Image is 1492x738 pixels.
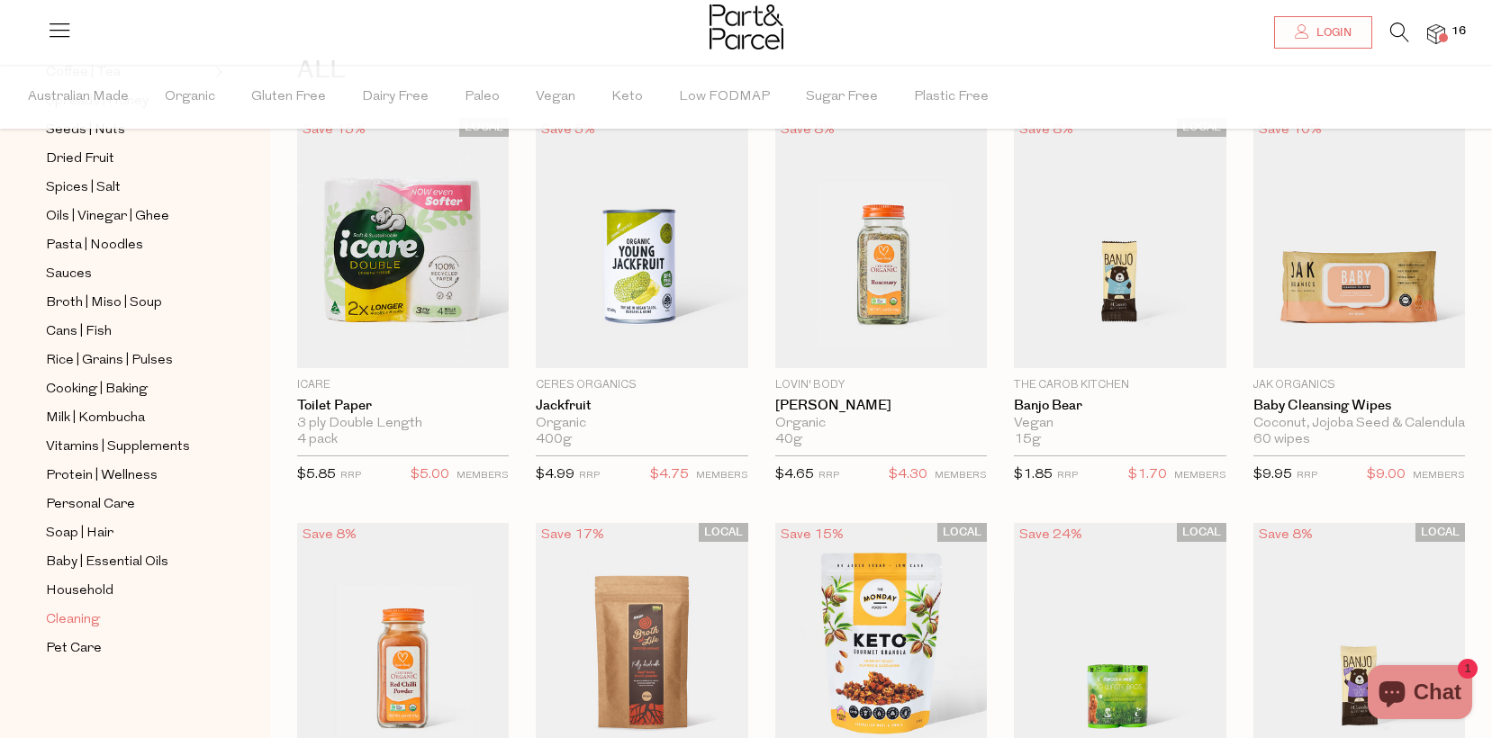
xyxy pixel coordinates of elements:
[297,523,362,547] div: Save 8%
[579,471,600,481] small: RRP
[1312,25,1352,40] span: Login
[1014,398,1225,414] a: Banjo Bear
[696,471,748,481] small: MEMBERS
[46,493,210,516] a: Personal Care
[1174,471,1226,481] small: MEMBERS
[46,263,210,285] a: Sauces
[46,551,210,573] a: Baby | Essential Oils
[536,398,747,414] a: Jackfruit
[536,468,574,481] span: $4.99
[536,432,572,448] span: 400g
[46,580,210,602] a: Household
[1274,16,1372,49] a: Login
[465,66,500,129] span: Paleo
[1253,377,1465,393] p: Jak Organics
[46,464,210,487] a: Protein | Wellness
[889,463,927,487] span: $4.30
[46,552,168,573] span: Baby | Essential Oils
[650,463,689,487] span: $4.75
[46,120,125,141] span: Seeds | Nuts
[937,523,987,542] span: LOCAL
[1128,463,1167,487] span: $1.70
[46,234,210,256] a: Pasta | Noodles
[935,471,987,481] small: MEMBERS
[536,66,575,129] span: Vegan
[46,119,210,141] a: Seeds | Nuts
[297,118,509,368] img: Toilet Paper
[46,321,112,343] span: Cans | Fish
[1253,398,1465,414] a: Baby Cleansing Wipes
[362,66,429,129] span: Dairy Free
[46,522,210,544] a: Soap | Hair
[46,176,210,199] a: Spices | Salt
[411,463,449,487] span: $5.00
[46,637,210,660] a: Pet Care
[1253,432,1310,448] span: 60 wipes
[297,432,338,448] span: 4 pack
[46,264,92,285] span: Sauces
[775,398,987,414] a: [PERSON_NAME]
[46,235,143,256] span: Pasta | Noodles
[1413,471,1465,481] small: MEMBERS
[46,407,210,429] a: Milk | Kombucha
[1014,118,1225,368] img: Banjo Bear
[1367,463,1406,487] span: $9.00
[46,320,210,343] a: Cans | Fish
[1057,471,1078,481] small: RRP
[165,66,215,129] span: Organic
[1427,24,1445,43] a: 16
[1253,118,1465,368] img: Baby Cleansing Wipes
[46,350,173,372] span: Rice | Grains | Pulses
[46,292,210,314] a: Broth | Miso | Soup
[1014,523,1088,547] div: Save 24%
[699,523,748,542] span: LOCAL
[457,471,509,481] small: MEMBERS
[536,118,601,142] div: Save 5%
[1014,468,1053,481] span: $1.85
[46,436,210,458] a: Vitamins | Supplements
[28,66,129,129] span: Australian Made
[775,118,987,368] img: Rosemary
[775,118,840,142] div: Save 8%
[46,408,145,429] span: Milk | Kombucha
[297,416,509,432] div: 3 ply Double Length
[46,379,148,400] span: Cooking | Baking
[806,66,878,129] span: Sugar Free
[340,471,361,481] small: RRP
[1014,377,1225,393] p: The Carob Kitchen
[251,66,326,129] span: Gluten Free
[1014,118,1079,142] div: Save 8%
[46,148,114,170] span: Dried Fruit
[818,471,839,481] small: RRP
[46,205,210,228] a: Oils | Vinegar | Ghee
[775,523,849,547] div: Save 15%
[1447,23,1470,40] span: 16
[46,292,162,314] span: Broth | Miso | Soup
[46,206,169,228] span: Oils | Vinegar | Ghee
[1415,523,1465,542] span: LOCAL
[46,638,102,660] span: Pet Care
[46,148,210,170] a: Dried Fruit
[1297,471,1317,481] small: RRP
[775,377,987,393] p: Lovin' Body
[1362,665,1478,724] inbox-online-store-chat: Shopify online store chat
[46,609,100,631] span: Cleaning
[536,118,747,368] img: Jackfruit
[710,4,783,49] img: Part&Parcel
[297,118,371,142] div: Save 15%
[611,66,643,129] span: Keto
[297,398,509,414] a: Toilet Paper
[46,494,135,516] span: Personal Care
[536,523,610,547] div: Save 17%
[46,608,210,631] a: Cleaning
[1253,523,1318,547] div: Save 8%
[775,416,987,432] div: Organic
[1253,118,1327,142] div: Save 10%
[46,177,121,199] span: Spices | Salt
[1253,468,1292,481] span: $9.95
[1177,523,1226,542] span: LOCAL
[46,349,210,372] a: Rice | Grains | Pulses
[1253,416,1465,432] div: Coconut, Jojoba Seed & Calendula Oil
[297,377,509,393] p: icare
[914,66,989,129] span: Plastic Free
